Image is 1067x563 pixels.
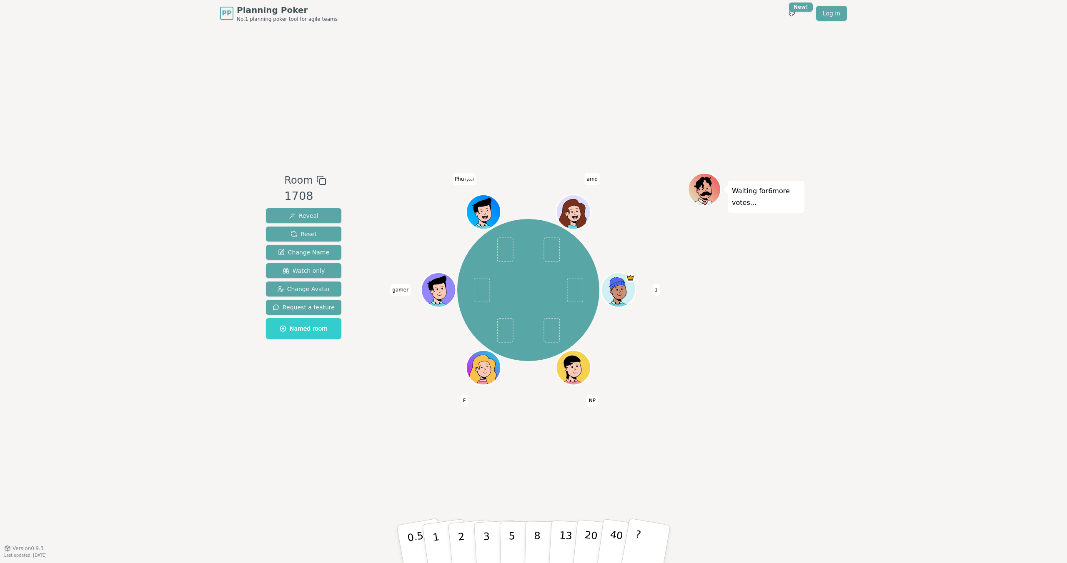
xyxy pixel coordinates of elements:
button: Change Name [266,245,341,260]
button: Change Avatar [266,281,341,296]
button: Click to change your avatar [467,196,500,228]
span: Click to change your name [461,395,468,406]
button: Reset [266,227,341,242]
p: Waiting for 6 more votes... [732,185,800,209]
span: 1 is the host [626,274,635,282]
span: Click to change your name [390,284,411,296]
a: Log in [816,6,847,21]
span: Watch only [283,267,325,275]
span: Click to change your name [652,284,660,296]
button: Watch only [266,263,341,278]
span: Room [284,173,313,188]
span: Planning Poker [237,4,338,16]
span: Request a feature [273,303,335,311]
button: Named room [266,318,341,339]
span: Version 0.9.3 [13,545,44,552]
span: Change Avatar [277,285,331,293]
button: Version0.9.3 [4,545,44,552]
span: Reset [291,230,317,238]
span: PP [222,8,231,18]
span: Click to change your name [587,395,598,406]
div: 1708 [284,188,326,205]
span: No.1 planning poker tool for agile teams [237,16,338,22]
span: Last updated: [DATE] [4,553,47,558]
button: New! [784,6,799,21]
button: Reveal [266,208,341,223]
span: Click to change your name [585,174,600,185]
div: New! [789,2,813,12]
span: Named room [280,324,328,333]
span: Reveal [289,212,318,220]
span: (you) [464,178,474,182]
span: Change Name [278,248,329,257]
span: Click to change your name [453,174,476,185]
button: Request a feature [266,300,341,315]
a: PPPlanning PokerNo.1 planning poker tool for agile teams [220,4,338,22]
